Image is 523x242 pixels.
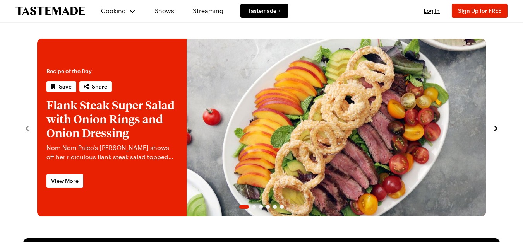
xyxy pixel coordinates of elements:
span: Cooking [101,7,126,14]
button: Log In [416,7,447,15]
span: Go to slide 5 [273,205,277,209]
a: View More [46,174,83,188]
span: Tastemade + [248,7,281,15]
a: To Tastemade Home Page [15,7,85,15]
button: navigate to previous item [23,123,31,132]
span: Go to slide 4 [266,205,270,209]
span: Share [92,83,107,90]
button: Sign Up for FREE [452,4,508,18]
button: navigate to next item [492,123,500,132]
div: 1 / 6 [37,39,486,216]
span: Go to slide 6 [280,205,284,209]
button: Share [79,81,112,92]
button: Save recipe [46,81,76,92]
span: Sign Up for FREE [458,7,501,14]
a: Tastemade + [240,4,288,18]
span: Save [59,83,72,90]
button: Cooking [101,2,136,20]
span: Go to slide 1 [239,205,249,209]
span: Go to slide 3 [259,205,263,209]
span: Go to slide 2 [252,205,256,209]
span: View More [51,177,79,185]
span: Log In [424,7,440,14]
